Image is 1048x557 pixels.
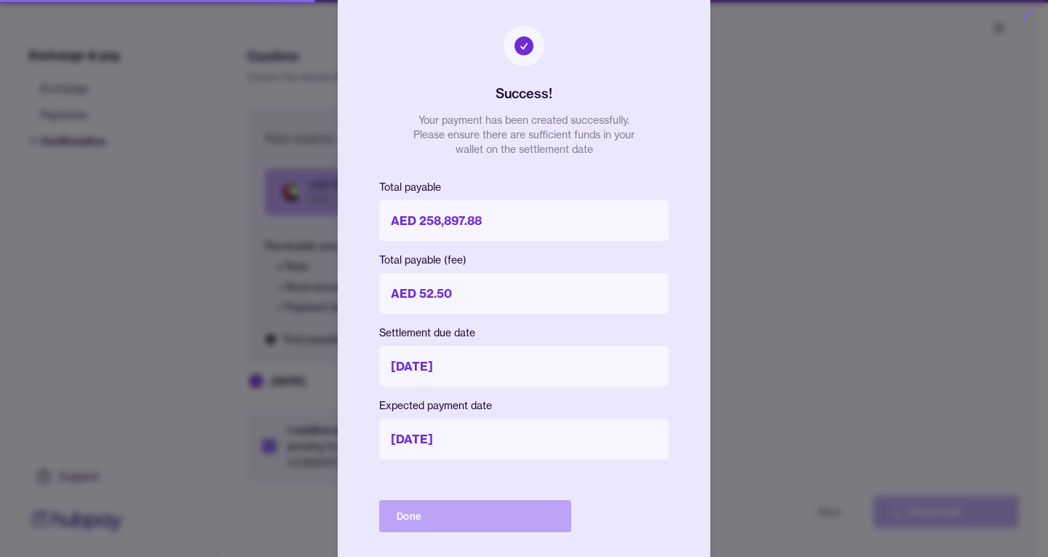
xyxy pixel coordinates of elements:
[496,84,552,104] h2: Success!
[408,113,640,157] p: Your payment has been created successfully. Please ensure there are sufficient funds in your wall...
[379,200,669,241] p: AED 258,897.88
[379,325,669,340] p: Settlement due date
[379,273,669,314] p: AED 52.50
[379,398,669,413] p: Expected payment date
[379,180,669,194] p: Total payable
[379,346,669,387] p: [DATE]
[379,253,669,267] p: Total payable (fee)
[379,419,669,459] p: [DATE]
